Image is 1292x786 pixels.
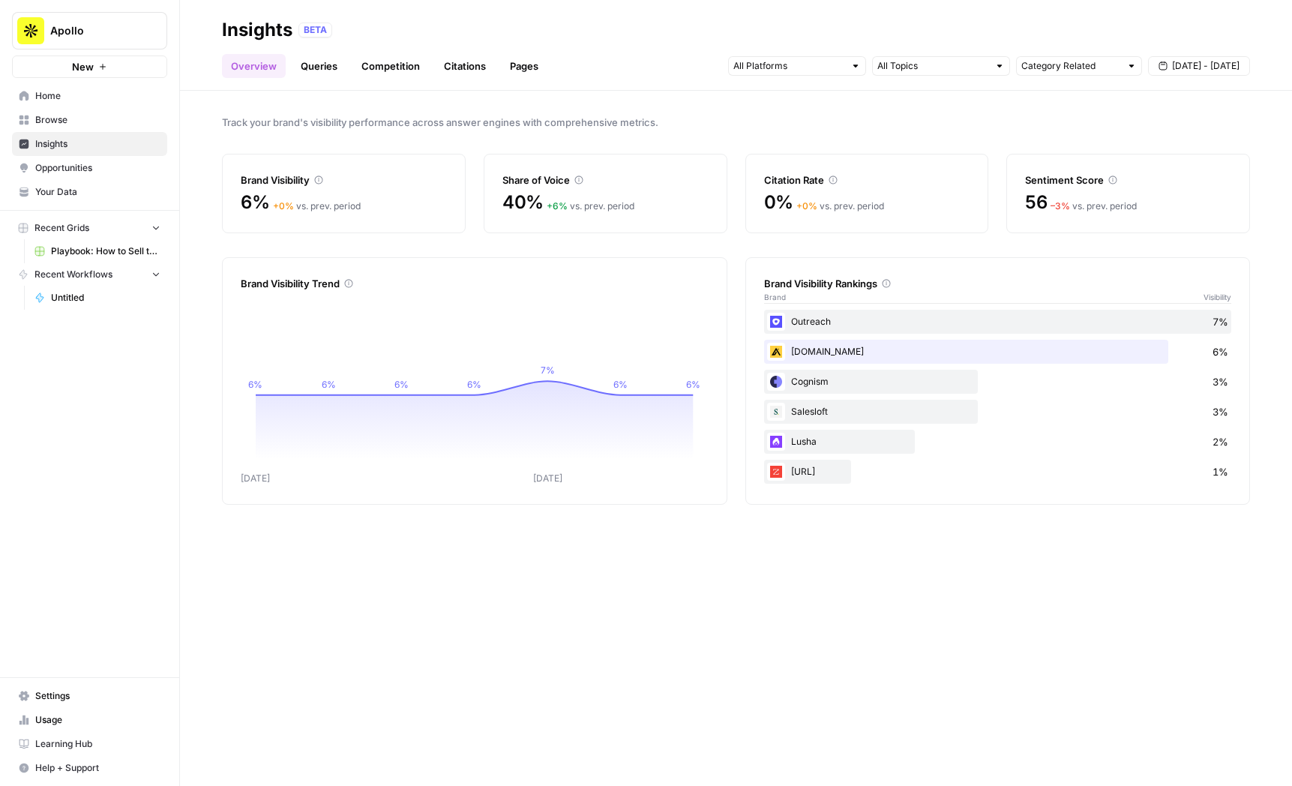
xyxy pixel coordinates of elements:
span: – 3 % [1051,200,1070,211]
div: [DOMAIN_NAME] [764,340,1232,364]
a: Competition [352,54,429,78]
input: Category Related [1021,58,1120,73]
span: 7% [1213,314,1228,329]
span: Recent Grids [34,221,89,235]
a: Insights [12,132,167,156]
div: Brand Visibility Trend [241,276,709,291]
tspan: 6% [686,379,700,390]
a: Queries [292,54,346,78]
img: hcm4s7ic2xq26rsmuray6dv1kquq [767,463,785,481]
input: All Platforms [733,58,844,73]
img: Apollo Logo [17,17,44,44]
span: New [72,59,94,74]
span: Untitled [51,291,160,304]
span: Your Data [35,185,160,199]
span: 6% [241,190,270,214]
div: Salesloft [764,400,1232,424]
a: Pages [501,54,547,78]
span: 6% [1213,344,1228,359]
div: Outreach [764,310,1232,334]
div: Lusha [764,430,1232,454]
div: vs. prev. period [273,199,361,213]
a: Your Data [12,180,167,204]
span: 3% [1213,404,1228,419]
span: [DATE] - [DATE] [1172,59,1240,73]
span: 56 [1025,190,1048,214]
div: vs. prev. period [547,199,634,213]
span: Usage [35,713,160,727]
span: + 6 % [547,200,568,211]
a: Playbook: How to Sell to "X" Leads Grid [28,239,167,263]
button: [DATE] - [DATE] [1148,56,1250,76]
input: All Topics [877,58,988,73]
span: 0% [764,190,794,214]
img: vpq3xj2nnch2e2ivhsgwmf7hbkjf [767,403,785,421]
tspan: [DATE] [241,472,270,484]
div: Citation Rate [764,172,970,187]
span: Recent Workflows [34,268,112,281]
span: Apollo [50,23,141,38]
span: + 0 % [273,200,294,211]
a: Learning Hub [12,732,167,756]
span: Browse [35,113,160,127]
button: Workspace: Apollo [12,12,167,49]
img: hqfc7lxcqkggco7ktn8he1iiiia8 [767,313,785,331]
a: Usage [12,708,167,732]
tspan: 7% [541,364,555,376]
span: Track your brand's visibility performance across answer engines with comprehensive metrics. [222,115,1250,130]
button: Help + Support [12,756,167,780]
div: Sentiment Score [1025,172,1231,187]
img: 0b4cca331s36dd167810igr9ionp [767,433,785,451]
tspan: 6% [613,379,628,390]
div: Insights [222,18,292,42]
span: Playbook: How to Sell to "X" Leads Grid [51,244,160,258]
span: Opportunities [35,161,160,175]
button: Recent Workflows [12,263,167,286]
a: Settings [12,684,167,708]
img: brqr9bvsul39r1x3e2z1e5zozcpm [767,373,785,391]
tspan: 6% [322,379,336,390]
tspan: 6% [467,379,481,390]
a: Untitled [28,286,167,310]
div: vs. prev. period [796,199,884,213]
tspan: 6% [248,379,262,390]
div: Cognism [764,370,1232,394]
tspan: 6% [394,379,409,390]
span: Visibility [1204,291,1231,303]
button: Recent Grids [12,217,167,239]
div: BETA [298,22,332,37]
button: New [12,55,167,78]
span: + 0 % [796,200,817,211]
div: Brand Visibility [241,172,447,187]
a: Home [12,84,167,108]
span: Brand [764,291,786,303]
div: Share of Voice [502,172,709,187]
span: Learning Hub [35,737,160,751]
span: 3% [1213,374,1228,389]
a: Browse [12,108,167,132]
div: vs. prev. period [1051,199,1137,213]
a: Opportunities [12,156,167,180]
span: Help + Support [35,761,160,775]
div: Brand Visibility Rankings [764,276,1232,291]
tspan: [DATE] [533,472,562,484]
span: Home [35,89,160,103]
a: Overview [222,54,286,78]
span: 1% [1213,464,1228,479]
span: Settings [35,689,160,703]
span: Insights [35,137,160,151]
a: Citations [435,54,495,78]
span: 2% [1213,434,1228,449]
span: 40% [502,190,544,214]
img: sn22kgff868ykc5rtsyl1nm0khs9 [767,343,785,361]
div: [URL] [764,460,1232,484]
